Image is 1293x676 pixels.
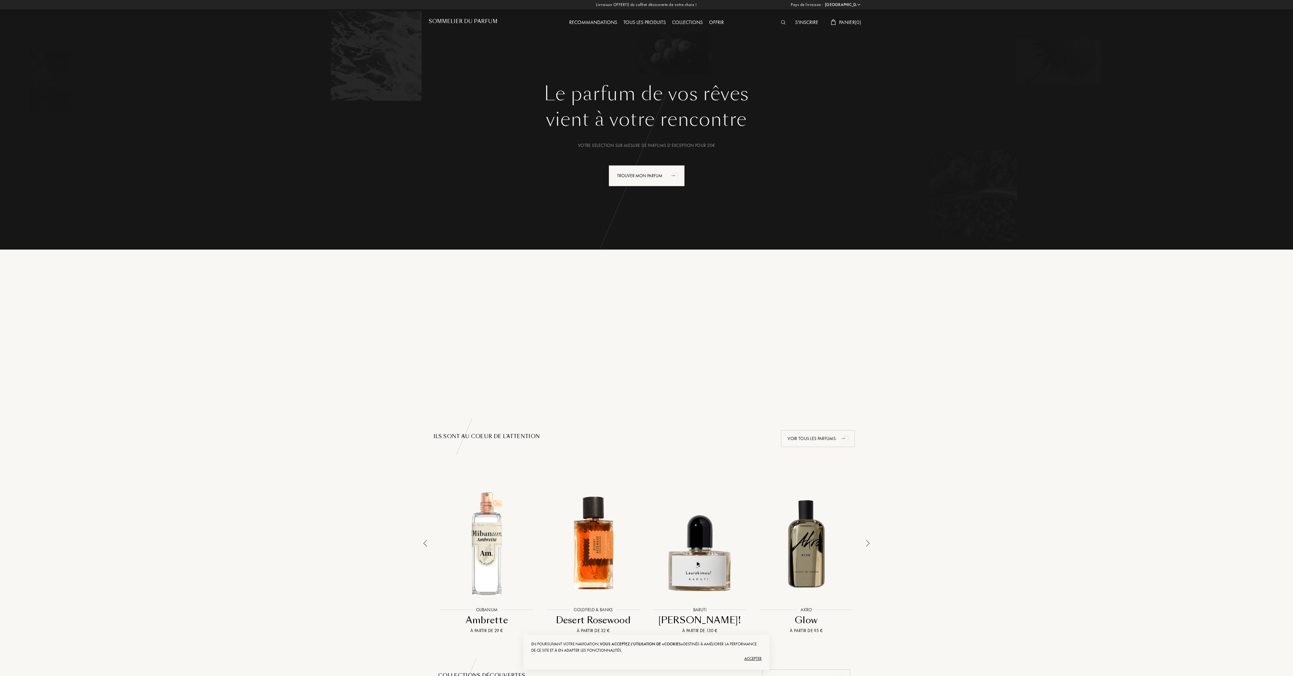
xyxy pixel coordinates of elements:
div: À partir de 95 € [755,627,858,634]
a: Trouver mon parfumanimation [604,165,689,186]
div: À partir de 130 € [648,627,752,634]
div: Trouver mon parfum [609,165,685,186]
a: S'inscrire [792,19,821,26]
a: Recommandations [566,19,620,26]
div: Voir tous les parfums [781,430,855,447]
img: arrow_thin_left.png [423,540,427,547]
a: Laurakimou! BarutiBaruti[PERSON_NAME]!À partir de 130 € [646,478,753,634]
div: Olibanum [473,607,501,613]
span: vous acceptez l'utilisation de «cookies» [600,641,683,647]
img: search_icn_white.svg [781,20,786,25]
a: Ambrette OlibanumOlibanumAmbretteÀ partir de 29 € [433,478,540,634]
div: Collections [669,19,706,27]
div: Recommandations [566,19,620,27]
div: ILS SONT au COEUR de l’attention [433,433,860,440]
div: animation [669,169,682,182]
div: Votre selection sur-mesure de parfums d’exception pour 20€ [433,142,860,149]
h1: Sommelier du Parfum [429,18,498,24]
div: [PERSON_NAME]! [648,614,752,626]
div: À partir de 29 € [435,627,539,634]
img: arrow_thin.png [866,540,870,547]
div: En poursuivant votre navigation, destinés à améliorer la performance de ce site et à en adapter l... [531,641,762,654]
div: Ambrette [435,614,539,626]
div: Glow [755,614,858,626]
div: Akro [797,607,815,613]
a: Tous les produits [620,19,669,26]
a: Glow AkroAkroGlowÀ partir de 95 € [753,478,860,634]
a: Voir tous les parfumsanimation [776,430,860,447]
div: Goldfield & Banks [570,607,616,613]
div: Offrir [706,19,727,27]
div: S'inscrire [792,19,821,27]
div: animation [839,432,852,444]
h1: Le parfum de vos rêves [433,82,860,105]
div: Tous les produits [620,19,669,27]
div: vient à votre rencontre [433,105,860,134]
a: Desert Rosewood Goldfield & BanksGoldfield & BanksDesert RosewoodÀ partir de 32 € [540,478,647,634]
div: Baruti [690,607,710,613]
div: Desert Rosewood [542,614,645,626]
img: cart_white.svg [831,19,836,25]
span: Pays de livraison : [791,2,823,8]
a: Sommelier du Parfum [429,18,498,27]
a: Collections [669,19,706,26]
a: Offrir [706,19,727,26]
div: Accepter [531,654,762,664]
span: Panier ( 0 ) [839,19,861,26]
div: À partir de 32 € [542,627,645,634]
